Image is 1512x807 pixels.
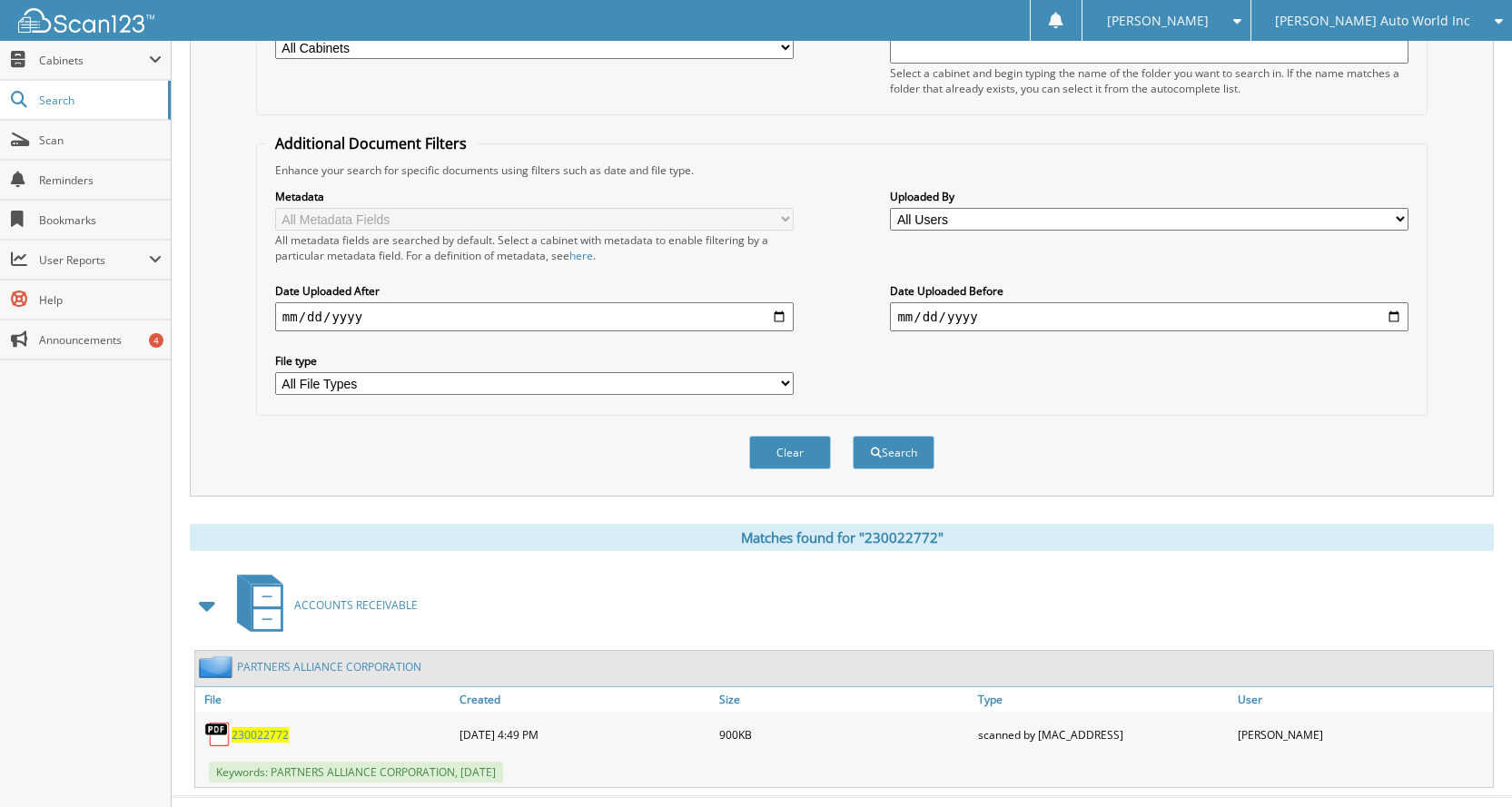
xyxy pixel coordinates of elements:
div: [PERSON_NAME] [1233,716,1493,753]
span: Bookmarks [39,212,162,228]
label: Date Uploaded Before [890,283,1408,299]
span: [PERSON_NAME] Auto World Inc [1275,15,1470,26]
div: Matches found for "230022772" [190,524,1494,551]
div: 900KB [715,716,974,753]
div: scanned by [MAC_ADDRESS] [973,716,1233,753]
span: Scan [39,133,162,148]
label: Date Uploaded After [275,283,794,299]
a: here [569,248,593,263]
label: File type [275,353,794,369]
span: Reminders [39,172,162,188]
a: ACCOUNTS RECEIVABLE [226,569,418,641]
img: scan123-logo-white.svg [18,8,154,33]
span: ACCOUNTS RECEIVABLE [294,597,418,613]
span: Keywords: PARTNERS ALLIANCE CORPORATION, [DATE] [209,762,503,782]
span: Help [39,292,162,308]
span: User Reports [39,252,149,268]
span: [PERSON_NAME] [1107,15,1209,26]
a: User [1233,687,1493,712]
div: Select a cabinet and begin typing the name of the folder you want to search in. If the name match... [890,65,1408,96]
div: [DATE] 4:49 PM [455,716,715,753]
a: 230022772 [232,727,289,743]
a: File [195,687,455,712]
span: Cabinets [39,53,149,68]
div: Enhance your search for specific documents using filters such as date and file type. [266,162,1418,178]
img: folder2.png [199,655,237,678]
a: Created [455,687,715,712]
button: Search [853,436,934,469]
span: Announcements [39,332,162,348]
label: Metadata [275,189,794,204]
span: Search [39,93,159,108]
legend: Additional Document Filters [266,133,476,153]
input: end [890,302,1408,331]
img: PDF.png [204,721,232,748]
a: Size [715,687,974,712]
div: All metadata fields are searched by default. Select a cabinet with metadata to enable filtering b... [275,232,794,263]
label: Uploaded By [890,189,1408,204]
input: start [275,302,794,331]
a: PARTNERS ALLIANCE CORPORATION [237,659,421,674]
div: 4 [149,333,163,348]
button: Clear [749,436,831,469]
a: Type [973,687,1233,712]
